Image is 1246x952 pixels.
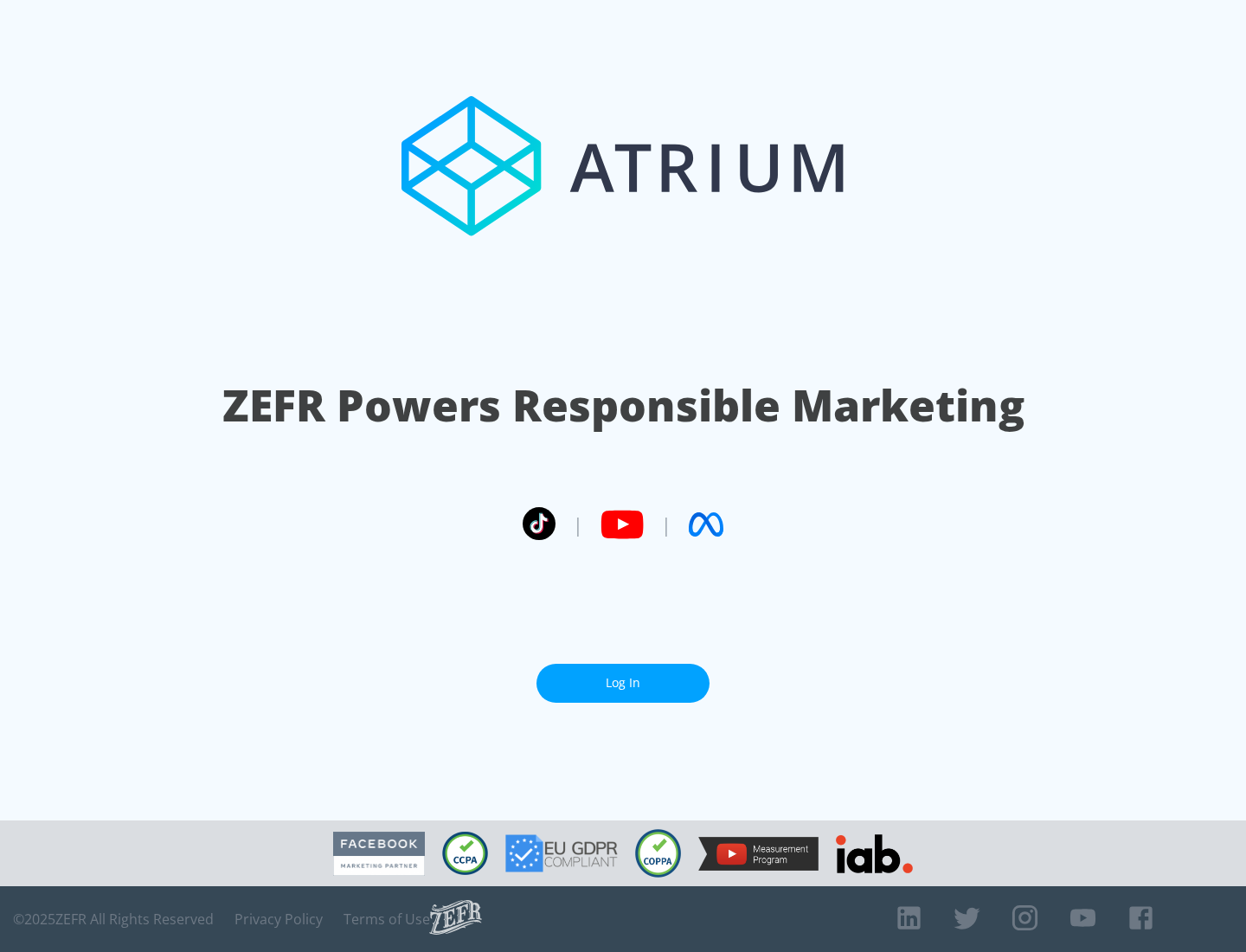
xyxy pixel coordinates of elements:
span: © 2025 ZEFR All Rights Reserved [13,910,214,928]
img: CCPA Compliant [442,832,488,875]
img: IAB [836,834,913,873]
a: Privacy Policy [234,910,323,928]
a: Terms of Use [344,910,430,928]
h1: ZEFR Powers Responsible Marketing [222,376,1024,435]
img: YouTube Measurement Program [698,837,819,871]
img: Facebook Marketing Partner [333,832,425,876]
span: | [661,511,671,537]
a: Log In [536,664,710,703]
img: COPPA Compliant [635,829,681,878]
span: | [573,511,583,537]
img: GDPR Compliant [505,834,618,872]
